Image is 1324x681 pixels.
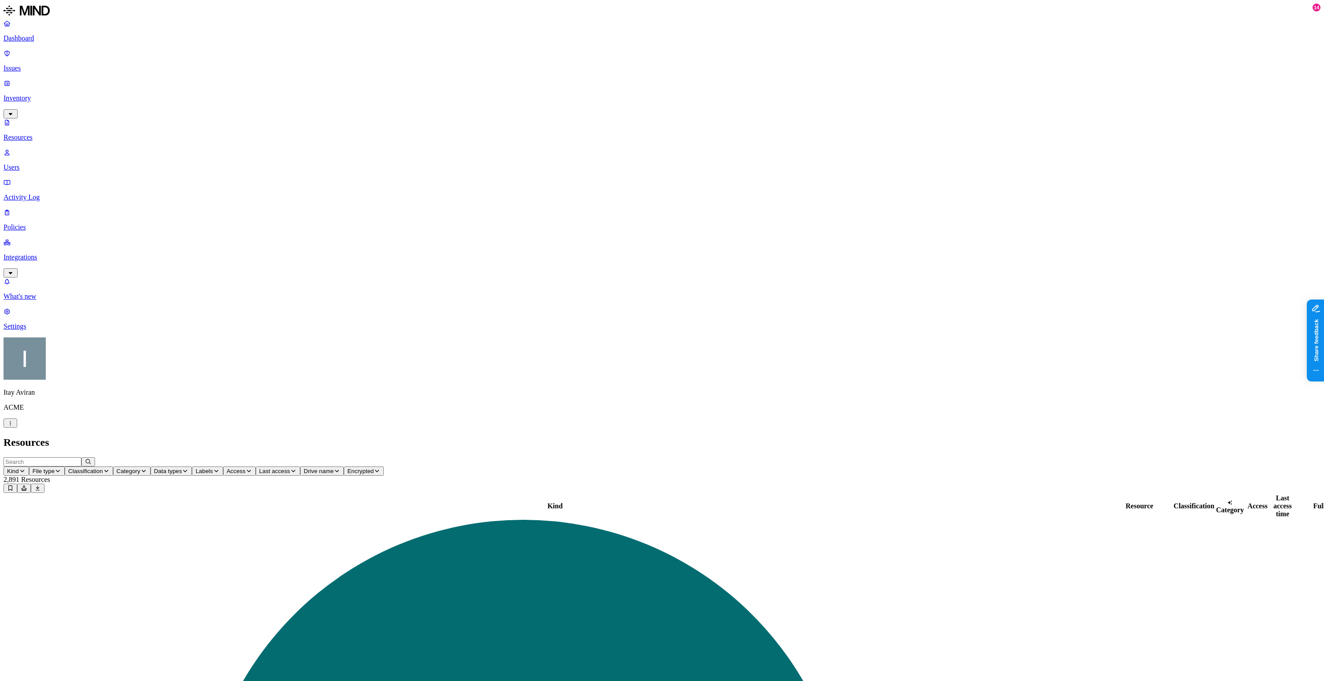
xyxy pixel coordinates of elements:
[4,223,1320,231] p: Policies
[1271,494,1294,518] div: Last access time
[4,4,1320,19] a: MIND
[259,468,290,474] span: Last access
[4,457,81,466] input: Search
[4,403,1320,411] p: ACME
[4,133,1320,141] p: Resources
[4,64,1320,72] p: Issues
[1173,502,1214,510] div: Classification
[4,253,1320,261] p: Integrations
[154,468,182,474] span: Data types
[5,502,1105,510] div: Kind
[117,468,140,474] span: Category
[33,468,55,474] span: File type
[4,292,1320,300] p: What's new
[4,163,1320,171] p: Users
[4,79,1320,117] a: Inventory
[4,278,1320,300] a: What's new
[4,337,46,380] img: Itay Aviran
[195,468,213,474] span: Labels
[68,468,103,474] span: Classification
[4,178,1320,201] a: Activity Log
[4,238,1320,276] a: Integrations
[4,148,1320,171] a: Users
[4,437,1320,448] h2: Resources
[4,476,50,483] span: 2,891 Resources
[4,49,1320,72] a: Issues
[4,208,1320,231] a: Policies
[4,307,1320,330] a: Settings
[4,118,1320,141] a: Resources
[1107,502,1172,510] div: Resource
[304,468,334,474] span: Drive name
[4,94,1320,102] p: Inventory
[4,193,1320,201] p: Activity Log
[4,322,1320,330] p: Settings
[4,34,1320,42] p: Dashboard
[7,468,19,474] span: Kind
[4,4,50,18] img: MIND
[347,468,374,474] span: Encrypted
[1313,4,1320,11] div: 14
[4,19,1320,42] a: Dashboard
[1246,502,1269,510] div: Access
[227,468,246,474] span: Access
[1216,506,1244,514] span: Category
